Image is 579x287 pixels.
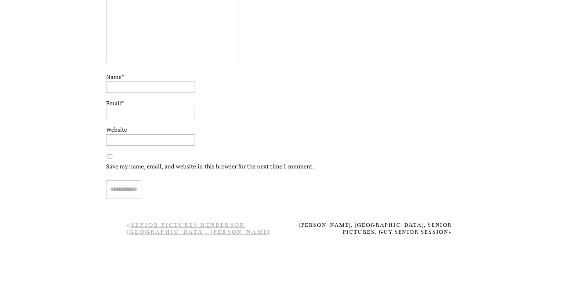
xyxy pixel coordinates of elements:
label: Website [106,125,403,134]
a: [PERSON_NAME], [GEOGRAPHIC_DATA], Senior Pictures, Guy Senior Session [299,222,452,235]
label: Email [106,99,403,108]
label: Save my name, email, and website in this browser for the next time I comment. [106,162,403,171]
label: Name [106,72,403,81]
nav: » [298,222,452,232]
nav: « [127,222,281,232]
a: Senior Pictures Henderson [GEOGRAPHIC_DATA], [PERSON_NAME] Photography, [GEOGRAPHIC_DATA], [GEOGR... [127,222,270,250]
